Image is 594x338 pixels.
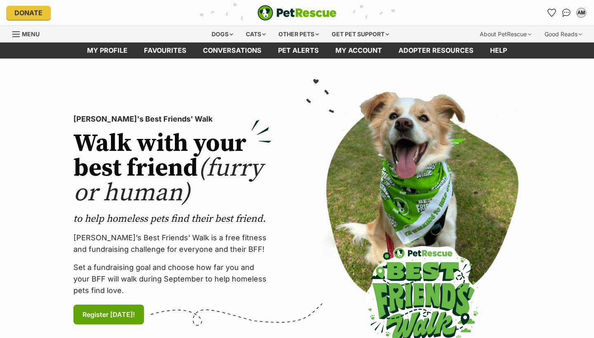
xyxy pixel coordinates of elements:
[545,6,588,19] ul: Account quick links
[474,26,537,42] div: About PetRescue
[240,26,271,42] div: Cats
[270,42,327,59] a: Pet alerts
[73,305,144,324] a: Register [DATE]!
[79,42,136,59] a: My profile
[73,262,271,296] p: Set a fundraising goal and choose how far you and your BFF will walk during September to help hom...
[257,5,337,21] img: logo-e224e6f780fb5917bec1dbf3a21bbac754714ae5b6737aabdf751b685950b380.svg
[206,26,239,42] div: Dogs
[73,232,271,255] p: [PERSON_NAME]’s Best Friends' Walk is a free fitness and fundraising challenge for everyone and t...
[136,42,195,59] a: Favourites
[22,31,40,38] span: Menu
[12,26,45,41] a: Menu
[73,113,271,125] p: [PERSON_NAME]'s Best Friends' Walk
[390,42,482,59] a: Adopter resources
[257,5,337,21] a: PetRescue
[577,9,585,17] div: AM
[82,310,135,319] span: Register [DATE]!
[73,212,271,225] p: to help homeless pets find their best friend.
[482,42,515,59] a: Help
[562,9,571,17] img: chat-41dd97257d64d25036548639549fe6c8038ab92f7586957e7f3b1b290dea8141.svg
[327,42,390,59] a: My account
[539,26,588,42] div: Good Reads
[545,6,558,19] a: Favourites
[575,6,588,19] button: My account
[560,6,573,19] a: Conversations
[326,26,395,42] div: Get pet support
[195,42,270,59] a: conversations
[6,6,51,20] a: Donate
[73,153,263,209] span: (furry or human)
[273,26,325,42] div: Other pets
[73,131,271,206] h2: Walk with your best friend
